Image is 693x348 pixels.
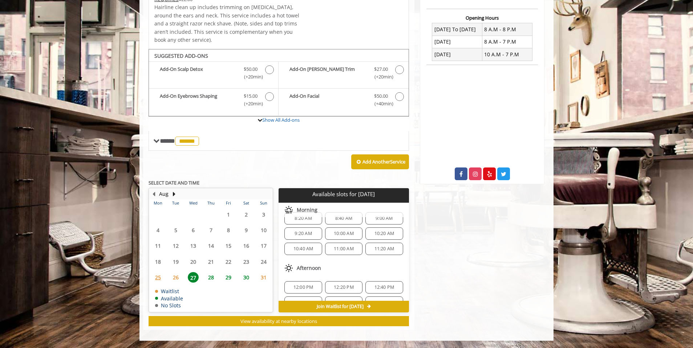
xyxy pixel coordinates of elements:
[159,190,169,198] button: Aug
[325,296,362,309] div: 3:00 PM
[432,36,482,48] td: [DATE]
[262,117,300,123] a: Show All Add-ons
[362,158,405,165] b: Add Another Service
[482,48,532,61] td: 10 A.M - 7 P.M
[241,272,252,283] span: 30
[317,304,364,309] span: Join Waitlist for [DATE]
[297,207,317,213] span: Morning
[325,212,362,224] div: 8:40 AM
[244,65,258,73] span: $50.00
[370,73,392,81] span: (+20min )
[295,215,312,221] span: 8:20 AM
[335,300,352,305] span: 3:00 PM
[376,215,393,221] span: 9:00 AM
[155,296,183,301] td: Available
[284,212,322,224] div: 8:20 AM
[167,199,184,207] th: Tue
[374,284,394,290] span: 12:40 PM
[295,231,312,236] span: 9:20 AM
[376,300,393,305] span: 3:20 PM
[220,270,237,285] td: Select day29
[202,270,219,285] td: Select day28
[289,92,366,108] b: Add-On Facial
[185,270,202,285] td: Select day27
[297,265,321,271] span: Afternoon
[374,231,394,236] span: 10:20 AM
[154,52,208,59] b: SUGGESTED ADD-ONS
[334,231,354,236] span: 10:00 AM
[281,191,406,197] p: Available slots for [DATE]
[432,48,482,61] td: [DATE]
[155,288,183,294] td: Waitlist
[149,199,167,207] th: Mon
[153,92,275,109] label: Add-On Eyebrows Shaping
[240,73,262,81] span: (+20min )
[160,65,236,81] b: Add-On Scalp Detox
[223,272,234,283] span: 29
[482,36,532,48] td: 8 A.M - 7 P.M
[154,3,300,44] p: Hairline clean up includes trimming on [MEDICAL_DATA], around the ears and neck. This service inc...
[160,92,236,108] b: Add-On Eyebrows Shaping
[244,92,258,100] span: $15.00
[258,272,269,283] span: 31
[171,190,177,198] button: Next Month
[325,227,362,240] div: 10:00 AM
[237,199,255,207] th: Sat
[374,65,388,73] span: $27.00
[240,318,317,324] span: View availability at nearby locations
[284,243,322,255] div: 10:40 AM
[220,199,237,207] th: Fri
[240,100,262,108] span: (+20min )
[365,296,403,309] div: 3:20 PM
[284,281,322,294] div: 12:00 PM
[334,246,354,252] span: 11:00 AM
[365,212,403,224] div: 9:00 AM
[325,281,362,294] div: 12:20 PM
[334,284,354,290] span: 12:20 PM
[188,272,199,283] span: 27
[351,154,409,170] button: Add AnotherService
[365,281,403,294] div: 12:40 PM
[295,300,312,305] span: 1:40 PM
[284,227,322,240] div: 9:20 AM
[255,270,273,285] td: Select day31
[153,65,275,82] label: Add-On Scalp Detox
[335,215,352,221] span: 8:40 AM
[426,15,538,20] h3: Opening Hours
[284,264,293,272] img: afternoon slots
[237,270,255,285] td: Select day30
[293,246,313,252] span: 10:40 AM
[282,65,405,82] label: Add-On Beard Trim
[149,270,167,285] td: Select day25
[365,227,403,240] div: 10:20 AM
[255,199,273,207] th: Sun
[185,199,202,207] th: Wed
[149,179,199,186] b: SELECT DATE AND TIME
[432,23,482,36] td: [DATE] To [DATE]
[370,100,392,108] span: (+40min )
[289,65,366,81] b: Add-On [PERSON_NAME] Trim
[149,49,409,117] div: Neck Clean Up/Shape Up Add-onS
[365,243,403,255] div: 11:20 AM
[206,272,216,283] span: 28
[151,190,157,198] button: Previous Month
[325,243,362,255] div: 11:00 AM
[282,92,405,109] label: Add-On Facial
[293,284,313,290] span: 12:00 PM
[374,92,388,100] span: $50.00
[170,272,181,283] span: 26
[284,206,293,214] img: morning slots
[202,199,219,207] th: Thu
[153,272,163,283] span: 25
[284,296,322,309] div: 1:40 PM
[149,316,409,327] button: View availability at nearby locations
[167,270,184,285] td: Select day26
[374,246,394,252] span: 11:20 AM
[482,23,532,36] td: 8 A.M - 8 P.M
[155,303,183,308] td: No Slots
